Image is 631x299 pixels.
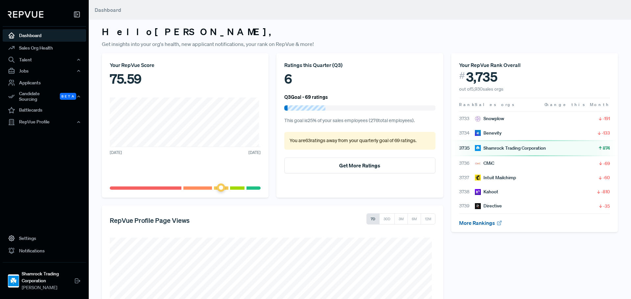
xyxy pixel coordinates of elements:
span: -35 [603,203,610,209]
a: More Rankings [459,220,502,226]
p: You are 63 ratings away from your quarterly goal of 69 ratings . [290,137,430,144]
span: Rank [459,102,475,108]
span: -60 [603,174,610,181]
button: 3M [394,213,408,224]
div: 75.59 [110,69,261,89]
span: Change this Month [545,102,610,107]
button: Jobs [3,65,86,76]
img: Intuit Mailchimp [475,175,481,181]
img: RepVue [8,11,43,18]
img: Snowplow [475,116,481,122]
button: 12M [421,213,435,224]
a: Settings [3,232,86,245]
button: 7D [366,213,380,224]
span: 3739 [459,203,475,209]
span: Beta [60,93,76,100]
span: [DATE] [110,150,122,156]
span: -810 [601,188,610,195]
span: Your RepVue Rank Overall [459,62,521,68]
strong: Shamrock Trading Corporation [22,270,74,284]
span: 874 [603,145,610,151]
span: -191 [603,115,610,122]
button: 30D [379,213,395,224]
a: Applicants [3,76,86,89]
span: -69 [603,160,610,167]
img: Benevity [475,130,481,136]
button: 6M [408,213,421,224]
img: Kahoot [475,189,481,195]
img: Shamrock Trading Corporation [475,145,481,151]
button: Get More Ratings [284,158,435,173]
a: Dashboard [3,29,86,42]
a: Notifications [3,245,86,257]
span: 3736 [459,160,475,167]
a: Sales Org Health [3,42,86,54]
button: Talent [3,54,86,65]
h6: Q3 Goal - 69 ratings [284,94,328,100]
span: 3733 [459,115,475,122]
div: 6 [284,69,435,89]
h3: Hello [PERSON_NAME] , [102,26,618,37]
a: Shamrock Trading CorporationShamrock Trading Corporation[PERSON_NAME] [3,262,86,294]
span: 3734 [459,130,475,137]
h5: RepVue Profile Page Views [110,216,190,224]
div: CMiC [475,160,494,167]
div: Intuit Mailchimp [475,174,516,181]
span: [PERSON_NAME] [22,284,74,291]
img: Shamrock Trading Corporation [8,276,19,286]
span: 3735 [459,145,475,152]
p: Get insights into your org's health, new applicant notifications, your rank on RepVue & more! [102,40,618,48]
img: Directive [475,203,481,209]
div: Snowplow [475,115,504,122]
a: Battlecards [3,104,86,117]
span: out of 5,930 sales orgs [459,86,503,92]
div: Directive [475,203,502,209]
button: Candidate Sourcing Beta [3,89,86,104]
p: This goal is 25 % of your sales employees ( 276 total employees). [284,117,435,124]
img: CMiC [475,160,481,166]
span: -133 [602,130,610,136]
span: 3737 [459,174,475,181]
span: # [459,69,465,82]
span: [DATE] [248,150,261,156]
span: Dashboard [95,7,121,13]
div: Shamrock Trading Corporation [475,145,546,152]
span: 3,735 [466,69,498,85]
button: RepVue Profile [3,117,86,128]
div: Benevity [475,130,502,137]
span: Sales orgs [475,102,515,107]
div: Kahoot [475,188,498,195]
span: 3738 [459,188,475,195]
div: Your RepVue Score [110,61,261,69]
div: Ratings this Quarter ( Q3 ) [284,61,435,69]
div: Candidate Sourcing [3,89,86,104]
